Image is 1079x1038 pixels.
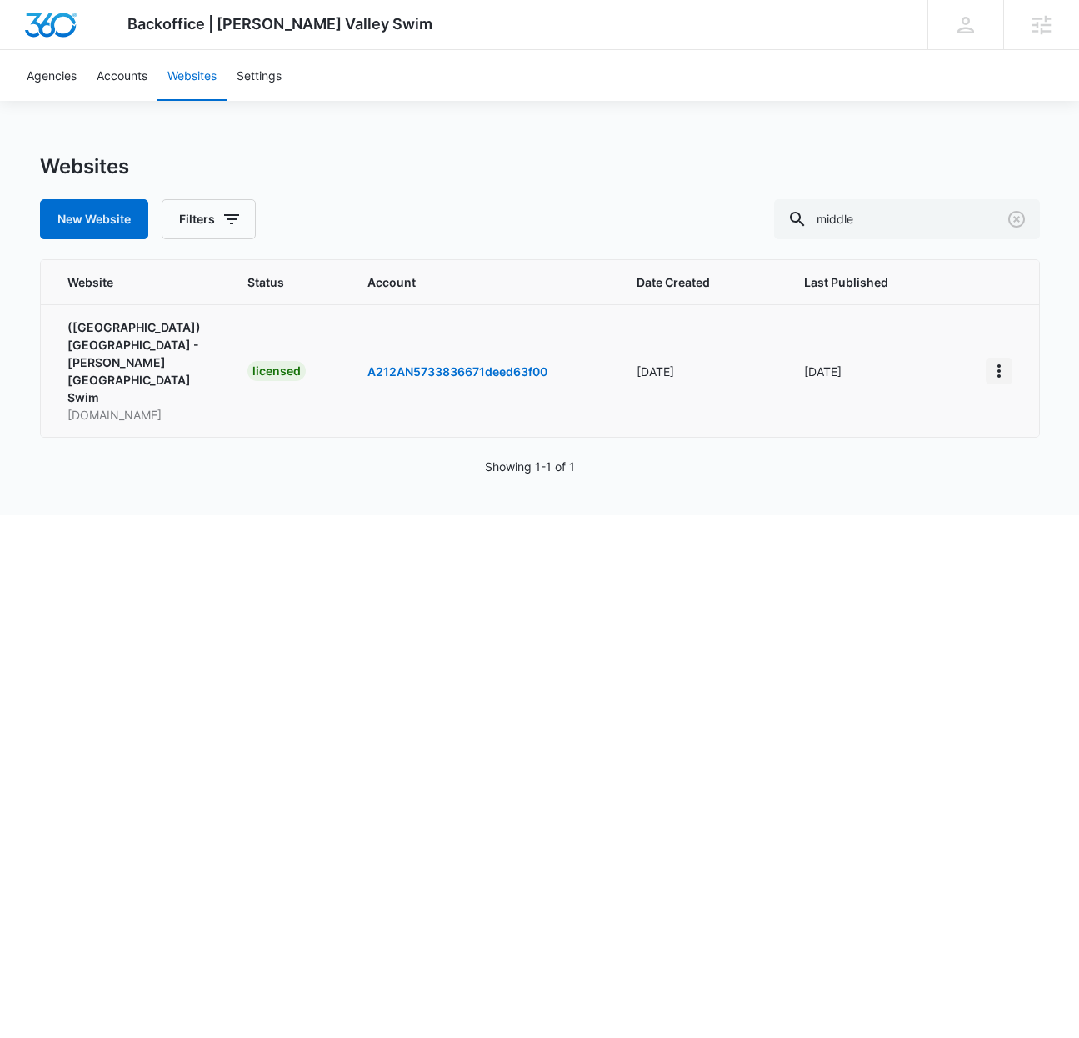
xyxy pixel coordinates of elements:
[162,199,256,239] button: Filters
[804,273,921,291] span: Last Published
[986,358,1012,384] button: View More
[617,304,784,437] td: [DATE]
[67,273,184,291] span: Website
[485,458,575,475] p: Showing 1-1 of 1
[17,50,87,101] a: Agencies
[784,304,965,437] td: [DATE]
[247,273,327,291] span: Status
[227,50,292,101] a: Settings
[127,15,432,33] span: Backoffice | [PERSON_NAME] Valley Swim
[367,364,547,379] a: A212AN5733836671deed63f00
[67,406,208,424] p: [DOMAIN_NAME]
[1003,206,1030,233] button: Clear
[247,361,306,381] div: licensed
[157,50,227,101] a: Websites
[87,50,157,101] a: Accounts
[637,273,740,291] span: Date Created
[367,273,596,291] span: Account
[67,318,208,406] p: ([GEOGRAPHIC_DATA]) [GEOGRAPHIC_DATA] - [PERSON_NAME][GEOGRAPHIC_DATA] Swim
[40,154,129,179] h1: Websites
[774,199,1040,239] input: Search
[40,199,148,239] button: New Website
